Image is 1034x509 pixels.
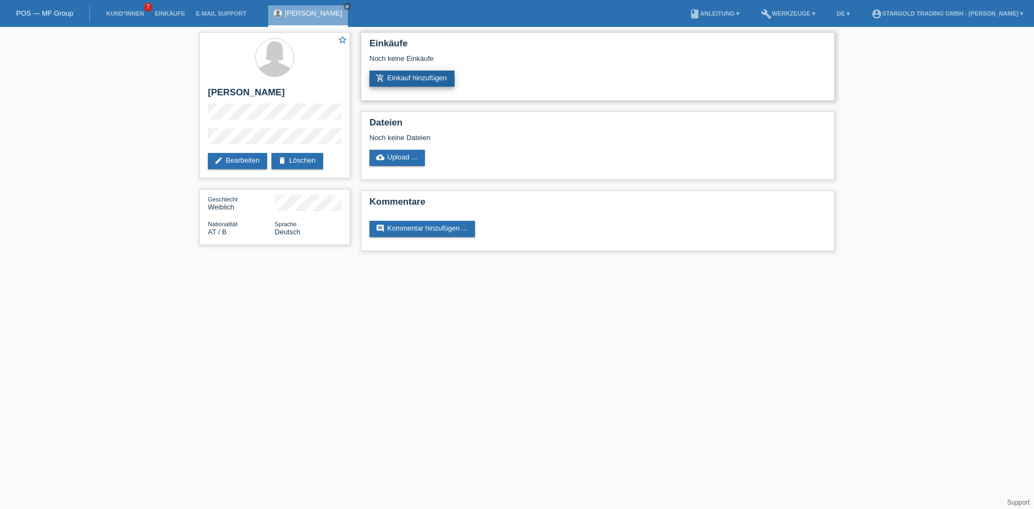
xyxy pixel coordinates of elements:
[285,9,343,17] a: [PERSON_NAME]
[376,153,385,162] i: cloud_upload
[376,224,385,233] i: comment
[144,3,152,12] span: 7
[214,156,223,165] i: edit
[345,4,350,9] i: close
[275,221,297,227] span: Sprache
[149,10,190,17] a: Einkäufe
[369,134,698,142] div: Noch keine Dateien
[376,74,385,82] i: add_shopping_cart
[208,153,267,169] a: editBearbeiten
[866,10,1029,17] a: account_circleStargold Trading GmbH - [PERSON_NAME] ▾
[689,9,700,19] i: book
[338,35,347,45] i: star_border
[832,10,855,17] a: DE ▾
[1007,499,1030,506] a: Support
[278,156,287,165] i: delete
[275,228,301,236] span: Deutsch
[208,228,227,236] span: Österreich / B / 30.08.2021
[369,150,425,166] a: cloud_uploadUpload ...
[271,153,323,169] a: deleteLöschen
[369,197,826,213] h2: Kommentare
[756,10,821,17] a: buildWerkzeuge ▾
[369,38,826,54] h2: Einkäufe
[684,10,745,17] a: bookAnleitung ▾
[208,87,341,103] h2: [PERSON_NAME]
[208,195,275,211] div: Weiblich
[191,10,252,17] a: E-Mail Support
[871,9,882,19] i: account_circle
[208,196,237,203] span: Geschlecht
[208,221,237,227] span: Nationalität
[101,10,149,17] a: Kund*innen
[369,117,826,134] h2: Dateien
[369,54,826,71] div: Noch keine Einkäufe
[369,71,455,87] a: add_shopping_cartEinkauf hinzufügen
[338,35,347,46] a: star_border
[761,9,772,19] i: build
[16,9,73,17] a: POS — MF Group
[344,3,351,10] a: close
[369,221,475,237] a: commentKommentar hinzufügen ...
